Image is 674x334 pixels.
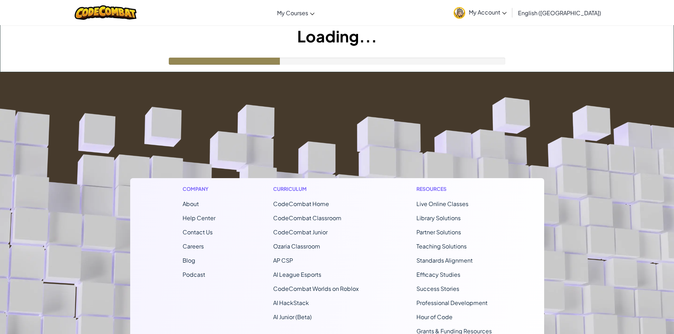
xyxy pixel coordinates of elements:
a: Success Stories [416,285,459,292]
a: Help Center [183,214,215,222]
a: Live Online Classes [416,200,468,207]
a: Library Solutions [416,214,461,222]
h1: Company [183,185,215,193]
img: CodeCombat logo [75,5,137,20]
a: Standards Alignment [416,257,473,264]
h1: Curriculum [273,185,359,193]
a: English ([GEOGRAPHIC_DATA]) [514,3,605,22]
span: English ([GEOGRAPHIC_DATA]) [518,9,601,17]
h1: Loading... [0,25,674,47]
a: Partner Solutions [416,228,461,236]
span: My Courses [277,9,308,17]
span: Contact Us [183,228,213,236]
a: Hour of Code [416,313,453,321]
a: My Account [450,1,510,24]
span: My Account [469,8,507,16]
a: Podcast [183,271,205,278]
a: Professional Development [416,299,488,306]
a: My Courses [273,3,318,22]
h1: Resources [416,185,492,193]
a: CodeCombat Classroom [273,214,341,222]
a: About [183,200,199,207]
a: Blog [183,257,195,264]
a: Ozaria Classroom [273,242,320,250]
a: Careers [183,242,204,250]
a: AI Junior (Beta) [273,313,312,321]
img: avatar [454,7,465,19]
a: CodeCombat Worlds on Roblox [273,285,359,292]
a: Teaching Solutions [416,242,467,250]
span: CodeCombat Home [273,200,329,207]
a: AP CSP [273,257,293,264]
a: Efficacy Studies [416,271,460,278]
a: AI HackStack [273,299,309,306]
a: CodeCombat Junior [273,228,328,236]
a: AI League Esports [273,271,321,278]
